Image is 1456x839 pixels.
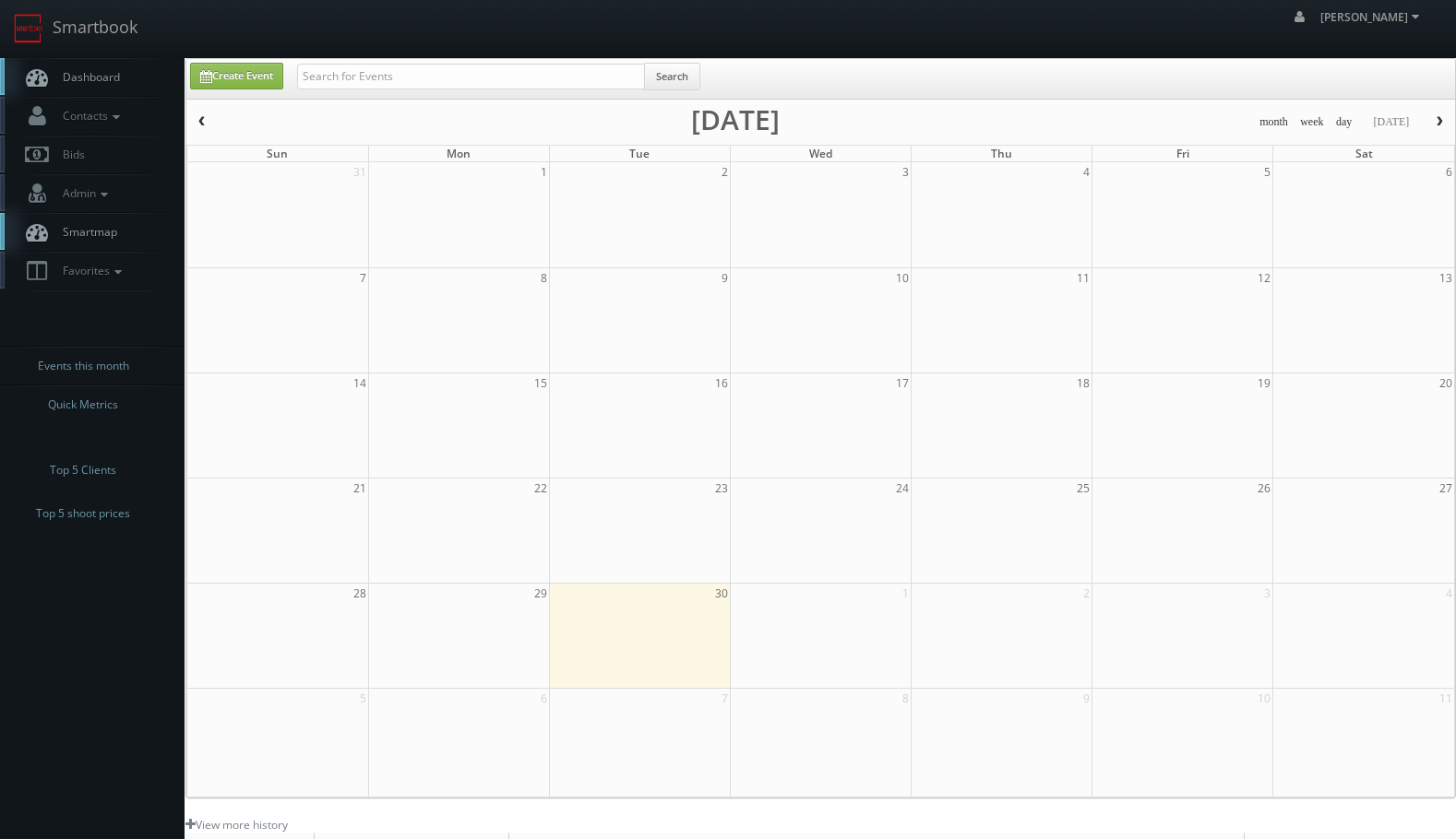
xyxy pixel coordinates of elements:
[1081,584,1092,603] span: 2
[1262,162,1272,182] span: 5
[54,108,125,124] span: Contacts
[691,111,780,129] h2: [DATE]
[1081,689,1092,708] span: 9
[352,584,368,603] span: 28
[901,689,911,708] span: 8
[713,584,730,603] span: 30
[1075,268,1092,288] span: 11
[720,689,730,708] span: 7
[1256,268,1272,288] span: 12
[1320,9,1425,25] span: [PERSON_NAME]
[1294,111,1331,134] button: week
[894,373,911,393] span: 17
[720,162,730,182] span: 2
[352,479,368,498] span: 21
[48,396,118,414] span: Quick Metrics
[532,479,549,498] span: 22
[901,162,911,182] span: 3
[36,504,130,523] span: Top 5 shoot prices
[539,162,549,182] span: 1
[54,69,120,85] span: Dashboard
[1444,584,1454,603] span: 4
[1253,111,1295,134] button: month
[1256,373,1272,393] span: 19
[38,357,129,375] span: Events this month
[14,14,43,43] img: smartbook-logo.png
[185,817,288,833] a: View more history
[539,268,549,288] span: 8
[901,584,911,603] span: 1
[1438,689,1454,708] span: 11
[1262,584,1272,603] span: 3
[1075,479,1092,498] span: 25
[539,689,549,708] span: 6
[352,373,368,393] span: 14
[1330,111,1359,134] button: day
[532,373,549,393] span: 15
[894,479,911,498] span: 24
[1444,162,1454,182] span: 6
[447,146,471,161] span: Mon
[629,146,650,161] span: Tue
[1438,479,1454,498] span: 27
[532,584,549,603] span: 29
[190,63,283,89] a: Create Event
[991,146,1012,161] span: Thu
[894,268,911,288] span: 10
[267,146,288,161] span: Sun
[1355,146,1373,161] span: Sat
[713,373,730,393] span: 16
[1438,373,1454,393] span: 20
[1176,146,1189,161] span: Fri
[720,268,730,288] span: 9
[1438,268,1454,288] span: 13
[644,63,700,90] button: Search
[54,263,126,278] span: Favorites
[1366,111,1415,134] button: [DATE]
[54,185,113,201] span: Admin
[50,461,116,479] span: Top 5 Clients
[713,479,730,498] span: 23
[1075,373,1092,393] span: 18
[352,162,368,182] span: 31
[1256,689,1272,708] span: 10
[358,268,368,288] span: 7
[1081,162,1092,182] span: 4
[358,689,368,708] span: 5
[1256,479,1272,498] span: 26
[54,224,117,240] span: Smartmap
[54,147,85,162] span: Bids
[297,64,645,89] input: Search for Events
[809,146,832,161] span: Wed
